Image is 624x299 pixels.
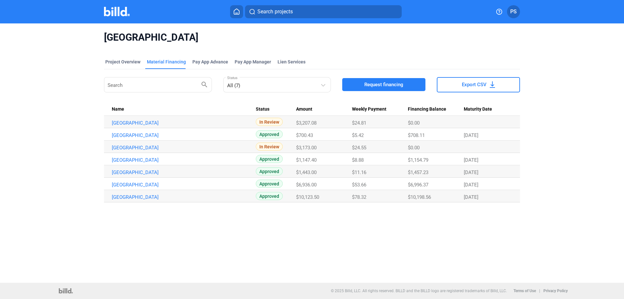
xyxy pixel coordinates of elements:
[112,106,256,112] div: Name
[408,106,464,112] div: Financing Balance
[408,157,428,163] span: $1,154.79
[112,120,256,126] a: [GEOGRAPHIC_DATA]
[147,59,186,65] div: Material Financing
[112,132,256,138] a: [GEOGRAPHIC_DATA]
[245,5,402,18] button: Search projects
[462,81,487,88] span: Export CSV
[296,145,317,151] span: $3,173.00
[510,8,517,16] span: PS
[543,289,568,293] b: Privacy Policy
[408,132,425,138] span: $708.11
[408,194,431,200] span: $10,198.56
[104,31,520,44] span: [GEOGRAPHIC_DATA]
[112,106,124,112] span: Name
[112,194,256,200] a: [GEOGRAPHIC_DATA]
[464,194,478,200] span: [DATE]
[464,170,478,175] span: [DATE]
[256,167,283,175] span: Approved
[256,143,283,151] span: In Review
[464,106,492,112] span: Maturity Date
[296,132,313,138] span: $700.43
[227,83,240,88] mat-select-trigger: All (7)
[256,155,283,163] span: Approved
[352,170,366,175] span: $11.16
[352,106,408,112] div: Weekly Payment
[296,182,317,188] span: $6,936.00
[256,180,283,188] span: Approved
[112,157,256,163] a: [GEOGRAPHIC_DATA]
[352,132,364,138] span: $5.42
[513,289,536,293] b: Terms of Use
[342,78,425,91] button: Request financing
[257,8,293,16] span: Search projects
[278,59,305,65] div: Lien Services
[256,130,283,138] span: Approved
[464,106,512,112] div: Maturity Date
[352,194,366,200] span: $78.32
[201,80,208,88] mat-icon: search
[112,182,256,188] a: [GEOGRAPHIC_DATA]
[59,288,73,293] img: logo
[408,182,428,188] span: $6,996.37
[296,157,317,163] span: $1,147.40
[408,120,420,126] span: $0.00
[408,170,428,175] span: $1,457.23
[364,81,403,88] span: Request financing
[105,59,140,65] div: Project Overview
[437,77,520,92] button: Export CSV
[352,120,366,126] span: $24.81
[296,106,352,112] div: Amount
[331,289,507,293] p: © 2025 Billd, LLC. All rights reserved. BILLD and the BILLD logo are registered trademarks of Bil...
[296,120,317,126] span: $3,207.08
[235,59,271,65] span: Pay App Manager
[408,106,446,112] span: Financing Balance
[464,182,478,188] span: [DATE]
[352,157,364,163] span: $8.88
[256,118,283,126] span: In Review
[256,106,296,112] div: Status
[539,289,540,293] p: |
[408,145,420,151] span: $0.00
[296,106,312,112] span: Amount
[352,182,366,188] span: $53.66
[104,7,130,16] img: Billd Company Logo
[296,170,317,175] span: $1,443.00
[112,170,256,175] a: [GEOGRAPHIC_DATA]
[464,132,478,138] span: [DATE]
[192,59,228,65] div: Pay App Advance
[256,106,269,112] span: Status
[352,145,366,151] span: $24.55
[464,157,478,163] span: [DATE]
[296,194,319,200] span: $10,123.50
[112,145,256,151] a: [GEOGRAPHIC_DATA]
[352,106,386,112] span: Weekly Payment
[507,5,520,18] button: PS
[256,192,283,200] span: Approved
